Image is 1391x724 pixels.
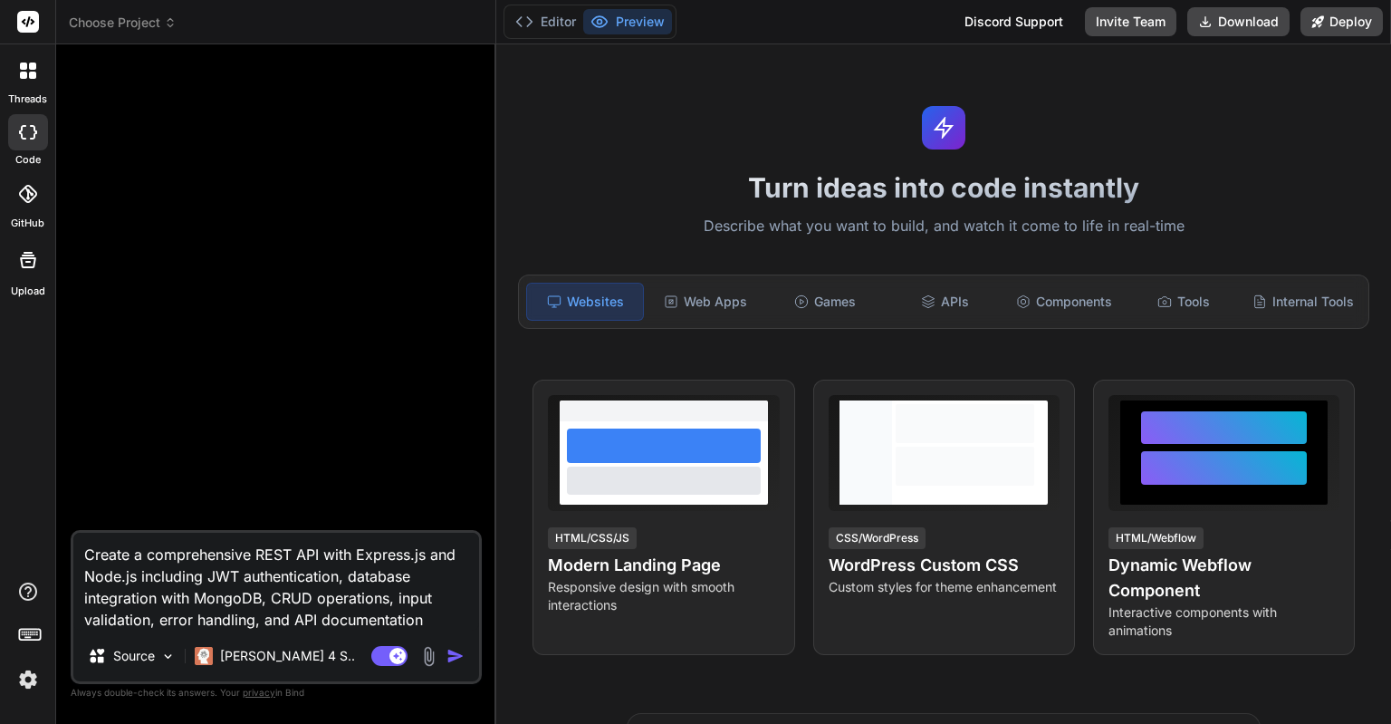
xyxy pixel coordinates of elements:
button: Editor [508,9,583,34]
h4: Modern Landing Page [548,553,779,578]
p: [PERSON_NAME] 4 S.. [220,647,355,665]
button: Deploy [1300,7,1383,36]
span: Choose Project [69,14,177,32]
div: Tools [1126,283,1242,321]
p: Source [113,647,155,665]
img: Pick Models [160,649,176,664]
div: Web Apps [648,283,763,321]
h4: Dynamic Webflow Component [1108,553,1339,603]
p: Always double-check its answers. Your in Bind [71,684,482,701]
button: Invite Team [1085,7,1176,36]
label: threads [8,92,47,107]
div: HTML/CSS/JS [548,527,637,549]
img: settings [13,664,43,695]
p: Responsive design with smooth interactions [548,578,779,614]
p: Custom styles for theme enhancement [829,578,1060,596]
img: icon [446,647,465,665]
div: APIs [887,283,1002,321]
div: Discord Support [954,7,1074,36]
div: CSS/WordPress [829,527,926,549]
p: Interactive components with animations [1108,603,1339,640]
div: HTML/Webflow [1108,527,1204,549]
img: attachment [418,646,439,667]
textarea: Create a comprehensive REST API with Express.js and Node.js including JWT authentication, databas... [73,533,479,631]
h4: WordPress Custom CSS [829,553,1060,578]
label: GitHub [11,216,44,231]
button: Download [1187,7,1290,36]
h1: Turn ideas into code instantly [507,171,1380,204]
img: Claude 4 Sonnet [195,647,213,665]
label: Upload [11,284,45,299]
span: privacy [243,687,275,698]
label: code [15,152,41,168]
div: Websites [526,283,644,321]
div: Components [1006,283,1122,321]
p: Describe what you want to build, and watch it come to life in real-time [507,215,1380,238]
div: Internal Tools [1245,283,1361,321]
div: Games [767,283,883,321]
button: Preview [583,9,672,34]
